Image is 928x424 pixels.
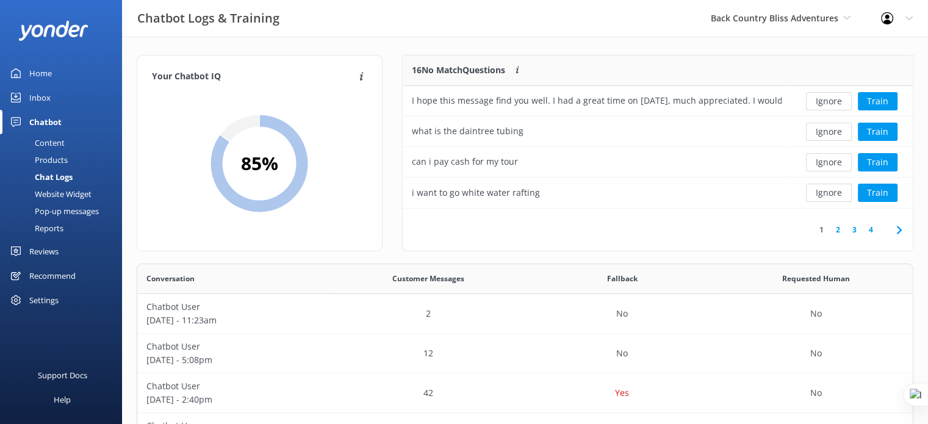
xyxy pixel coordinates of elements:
[392,273,464,284] span: Customer Messages
[146,393,322,406] p: [DATE] - 2:40pm
[54,387,71,412] div: Help
[810,347,822,360] p: No
[782,273,850,284] span: Requested Human
[146,353,322,367] p: [DATE] - 5:08pm
[403,178,913,208] div: row
[7,134,122,151] a: Content
[858,123,897,141] button: Train
[29,61,52,85] div: Home
[18,21,88,41] img: yonder-white-logo.png
[810,307,822,320] p: No
[7,151,68,168] div: Products
[403,117,913,147] div: row
[830,224,846,235] a: 2
[806,92,852,110] button: Ignore
[146,340,322,353] p: Chatbot User
[137,294,913,334] div: row
[137,9,279,28] h3: Chatbot Logs & Training
[29,239,59,264] div: Reviews
[137,373,913,413] div: row
[7,134,65,151] div: Content
[806,184,852,202] button: Ignore
[863,224,879,235] a: 4
[813,224,830,235] a: 1
[423,347,433,360] p: 12
[241,149,278,178] h2: 85 %
[810,386,822,400] p: No
[146,300,322,314] p: Chatbot User
[137,334,913,373] div: row
[412,94,782,107] div: I hope this message find you well. I had a great time on [DATE], much appreciated. I would like t...
[846,224,863,235] a: 3
[7,185,122,203] a: Website Widget
[29,110,62,134] div: Chatbot
[858,153,897,171] button: Train
[152,70,356,84] h4: Your Chatbot IQ
[29,288,59,312] div: Settings
[7,168,122,185] a: Chat Logs
[29,85,51,110] div: Inbox
[7,203,99,220] div: Pop-up messages
[7,185,92,203] div: Website Widget
[711,12,838,24] span: Back Country Bliss Adventures
[426,307,431,320] p: 2
[806,123,852,141] button: Ignore
[412,63,505,77] p: 16 No Match Questions
[403,86,913,208] div: grid
[412,155,518,168] div: can i pay cash for my tour
[7,151,122,168] a: Products
[7,168,73,185] div: Chat Logs
[146,379,322,393] p: Chatbot User
[412,186,540,199] div: i want to go white water rafting
[423,386,433,400] p: 42
[616,347,628,360] p: No
[616,307,628,320] p: No
[806,153,852,171] button: Ignore
[412,124,523,138] div: what is the daintree tubing
[403,147,913,178] div: row
[858,92,897,110] button: Train
[7,203,122,220] a: Pop-up messages
[38,363,87,387] div: Support Docs
[29,264,76,288] div: Recommend
[403,86,913,117] div: row
[7,220,63,237] div: Reports
[146,314,322,327] p: [DATE] - 11:23am
[606,273,637,284] span: Fallback
[615,386,629,400] p: Yes
[7,220,122,237] a: Reports
[858,184,897,202] button: Train
[146,273,195,284] span: Conversation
